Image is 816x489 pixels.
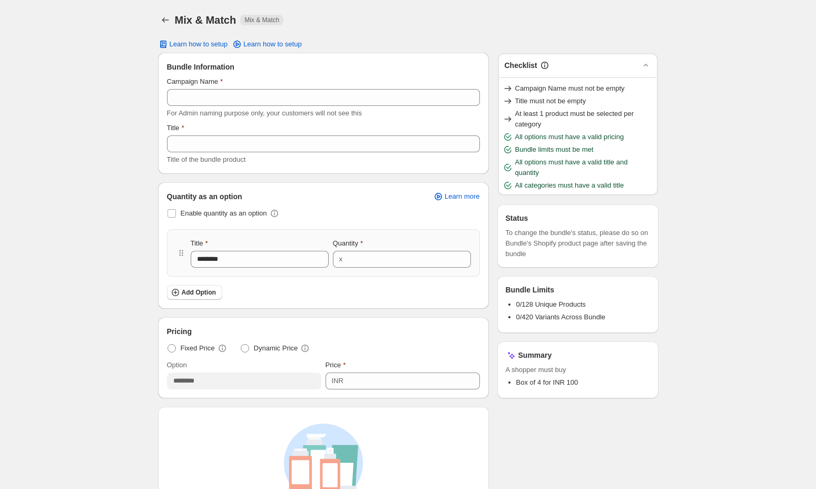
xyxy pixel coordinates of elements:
[515,132,624,142] span: All options must have a valid pricing
[167,285,222,300] button: Add Option
[167,62,234,72] span: Bundle Information
[515,157,653,178] span: All options must have a valid title and quantity
[167,123,184,133] label: Title
[167,155,246,163] span: Title of the bundle product
[515,144,594,155] span: Bundle limits must be met
[445,192,479,201] span: Learn more
[326,360,346,370] label: Price
[506,213,528,223] h3: Status
[505,60,537,71] h3: Checklist
[167,76,223,87] label: Campaign Name
[225,37,308,52] a: Learn how to setup
[181,343,215,354] span: Fixed Price
[167,191,242,202] span: Quantity as an option
[332,376,343,386] div: INR
[518,350,552,360] h3: Summary
[167,109,362,117] span: For Admin naming purpose only, your customers will not see this
[244,16,279,24] span: Mix & Match
[167,360,187,370] label: Option
[506,365,650,375] span: A shopper must buy
[152,37,234,52] button: Learn how to setup
[515,96,586,106] span: Title must not be empty
[427,189,486,204] a: Learn more
[516,377,650,388] li: Box of 4 for INR 100
[254,343,298,354] span: Dynamic Price
[333,238,363,249] label: Quantity
[515,180,624,191] span: All categories must have a valid title
[170,40,228,48] span: Learn how to setup
[175,14,237,26] h1: Mix & Match
[167,326,192,337] span: Pricing
[181,209,267,217] span: Enable quantity as an option
[339,254,343,265] div: x
[243,40,302,48] span: Learn how to setup
[515,83,625,94] span: Campaign Name must not be empty
[516,313,606,321] span: 0/420 Variants Across Bundle
[516,300,586,308] span: 0/128 Unique Products
[506,228,650,259] span: To change the bundle's status, please do so on Bundle's Shopify product page after saving the bundle
[191,238,208,249] label: Title
[506,285,555,295] h3: Bundle Limits
[158,13,173,27] button: Back
[515,109,653,130] span: At least 1 product must be selected per category
[182,288,216,297] span: Add Option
